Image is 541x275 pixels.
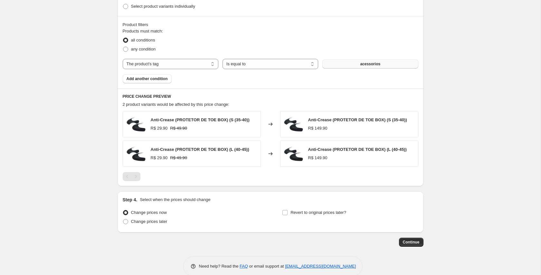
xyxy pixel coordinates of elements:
[199,264,240,269] span: Need help? Read the
[170,155,187,161] strike: R$ 49.90
[308,125,327,132] div: R$ 149.90
[284,144,303,163] img: HTB1AkDpXOnrK1RjSsziq6xptpXai_2000x_31defd2b-be16-4986-adc8-e06b94c7d903_80x.jpg
[126,115,146,134] img: HTB1AkDpXOnrK1RjSsziq6xptpXai_2000x_31defd2b-be16-4986-adc8-e06b94c7d903_80x.jpg
[131,47,156,51] span: any condition
[123,94,418,99] h6: PRICE CHANGE PREVIEW
[308,147,407,152] span: Anti-Crease (PROTETOR DE TOE BOX) (L (40-45))
[151,147,249,152] span: Anti-Crease (PROTETOR DE TOE BOX) (L (40-45))
[123,197,138,203] h2: Step 4.
[123,74,172,83] button: Add another condition
[123,22,418,28] div: Product filters
[151,155,168,161] div: R$ 29.90
[248,264,285,269] span: or email support at
[403,240,420,245] span: Continue
[131,4,195,9] span: Select product variants individually
[360,61,380,67] span: acessorios
[399,238,423,247] button: Continue
[308,117,407,122] span: Anti-Crease (PROTETOR DE TOE BOX) (S (35-40))
[140,197,210,203] p: Select when the prices should change
[123,102,229,107] span: 2 product variants would be affected by this price change:
[151,125,168,132] div: R$ 29.90
[284,115,303,134] img: HTB1AkDpXOnrK1RjSsziq6xptpXai_2000x_31defd2b-be16-4986-adc8-e06b94c7d903_80x.jpg
[240,264,248,269] a: FAQ
[285,264,356,269] a: [EMAIL_ADDRESS][DOMAIN_NAME]
[290,210,346,215] span: Revert to original prices later?
[131,210,167,215] span: Change prices now
[123,172,140,181] nav: Pagination
[131,38,155,42] span: all conditions
[123,29,163,33] span: Products must match:
[131,219,167,224] span: Change prices later
[322,60,418,69] button: acessorios
[127,76,168,81] span: Add another condition
[170,125,187,132] strike: R$ 49.90
[126,144,146,163] img: HTB1AkDpXOnrK1RjSsziq6xptpXai_2000x_31defd2b-be16-4986-adc8-e06b94c7d903_80x.jpg
[308,155,327,161] div: R$ 149.90
[151,117,250,122] span: Anti-Crease (PROTETOR DE TOE BOX) (S (35-40))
